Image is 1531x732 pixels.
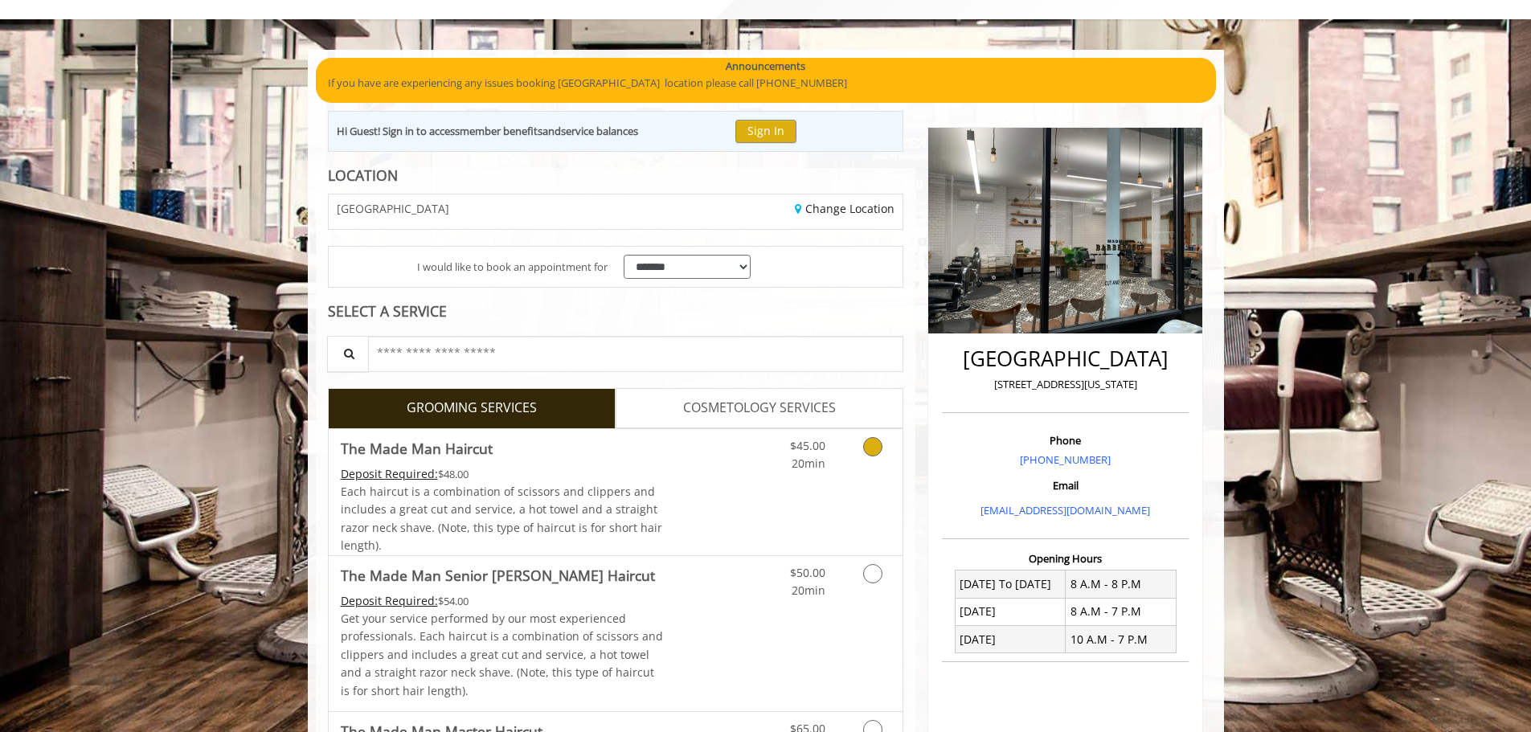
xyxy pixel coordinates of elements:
[328,166,398,185] b: LOCATION
[980,503,1150,517] a: [EMAIL_ADDRESS][DOMAIN_NAME]
[341,465,664,483] div: $48.00
[341,592,664,610] div: $54.00
[417,259,608,276] span: I would like to book an appointment for
[1066,598,1177,625] td: 8 A.M - 7 P.M
[790,565,825,580] span: $50.00
[327,336,369,372] button: Service Search
[735,120,796,143] button: Sign In
[341,593,438,608] span: This service needs some Advance to be paid before we block your appointment
[328,75,1204,92] p: If you have are experiencing any issues booking [GEOGRAPHIC_DATA] location please call [PHONE_NUM...
[328,304,904,319] div: SELECT A SERVICE
[407,398,537,419] span: GROOMING SERVICES
[946,435,1185,446] h3: Phone
[795,201,894,216] a: Change Location
[341,437,493,460] b: The Made Man Haircut
[683,398,836,419] span: COSMETOLOGY SERVICES
[946,480,1185,491] h3: Email
[341,564,655,587] b: The Made Man Senior [PERSON_NAME] Haircut
[955,626,1066,653] td: [DATE]
[1066,626,1177,653] td: 10 A.M - 7 P.M
[341,610,664,700] p: Get your service performed by our most experienced professionals. Each haircut is a combination o...
[942,553,1189,564] h3: Opening Hours
[726,58,805,75] b: Announcements
[341,484,662,553] span: Each haircut is a combination of scissors and clippers and includes a great cut and service, a ho...
[790,438,825,453] span: $45.00
[337,202,449,215] span: [GEOGRAPHIC_DATA]
[955,598,1066,625] td: [DATE]
[561,124,638,138] b: service balances
[341,466,438,481] span: This service needs some Advance to be paid before we block your appointment
[946,376,1185,393] p: [STREET_ADDRESS][US_STATE]
[955,570,1066,598] td: [DATE] To [DATE]
[792,456,825,471] span: 20min
[1020,452,1111,467] a: [PHONE_NUMBER]
[1066,570,1177,598] td: 8 A.M - 8 P.M
[946,347,1185,370] h2: [GEOGRAPHIC_DATA]
[792,583,825,598] span: 20min
[460,124,542,138] b: member benefits
[337,123,638,140] div: Hi Guest! Sign in to access and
